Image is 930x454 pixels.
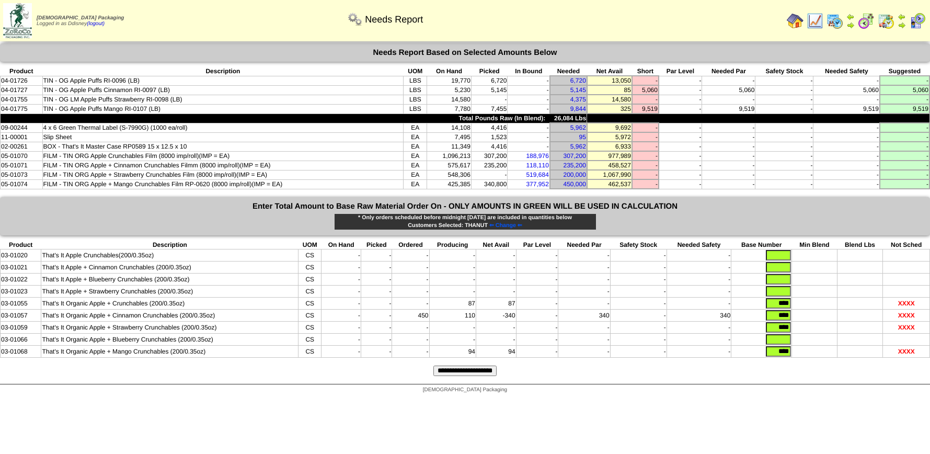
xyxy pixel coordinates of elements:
[1,151,43,161] td: 05-01070
[1,123,43,132] td: 09-00244
[41,322,298,334] td: That's It Organic Apple + Strawberry Crunchables (200/0.35oz)
[846,13,855,21] img: arrowleft.gif
[427,85,472,95] td: 5,230
[298,334,322,346] td: CS
[508,85,550,95] td: -
[880,123,929,132] td: -
[322,334,361,346] td: -
[404,179,427,189] td: EA
[587,170,632,179] td: 1,067,990
[1,274,41,286] td: 03-01022
[702,179,755,189] td: -
[702,67,755,76] th: Needed Par
[563,152,585,160] a: 307,200
[347,11,363,28] img: workflow.png
[570,86,586,94] a: 5,145
[880,161,929,170] td: -
[41,310,298,322] td: That's It Organic Apple + Cinnamon Crunchables (200/0.35oz)
[298,310,322,322] td: CS
[755,170,813,179] td: -
[429,274,476,286] td: -
[322,249,361,262] td: -
[427,170,472,179] td: 548,306
[558,274,610,286] td: -
[404,95,427,104] td: LBS
[429,298,476,310] td: 87
[880,95,929,104] td: -
[702,132,755,142] td: -
[404,67,427,76] th: UOM
[1,241,41,249] th: Product
[322,310,361,322] td: -
[471,151,508,161] td: 307,200
[322,262,361,274] td: -
[427,95,472,104] td: 14,580
[427,104,472,113] td: 7,780
[558,322,610,334] td: -
[563,171,585,178] a: 200,000
[361,310,392,322] td: -
[42,179,404,189] td: FILM - TIN ORG Apple + Mango Crunchables Film RP-0620 (8000 imp/roll)(IMP = EA)
[558,310,610,322] td: 340
[792,241,837,249] th: Min Blend
[880,85,929,95] td: 5,060
[37,15,124,21] span: [DEMOGRAPHIC_DATA] Packaging
[1,104,43,113] td: 04-01775
[1,298,41,310] td: 03-01055
[476,298,516,310] td: 87
[508,104,550,113] td: -
[813,170,880,179] td: -
[813,123,880,132] td: -
[361,286,392,298] td: -
[659,170,702,179] td: -
[476,334,516,346] td: -
[1,310,41,322] td: 03-01057
[632,85,659,95] td: 5,060
[476,262,516,274] td: -
[587,132,632,142] td: 5,972
[1,161,43,170] td: 05-01071
[516,274,558,286] td: -
[516,241,558,249] th: Par Level
[632,104,659,113] td: 9,519
[813,179,880,189] td: -
[471,76,508,85] td: 6,720
[587,142,632,151] td: 6,933
[667,262,731,274] td: -
[361,262,392,274] td: -
[587,151,632,161] td: 977,989
[516,298,558,310] td: -
[659,95,702,104] td: -
[427,67,472,76] th: On Hand
[392,249,429,262] td: -
[880,151,929,161] td: -
[755,85,813,95] td: -
[787,13,803,29] img: home.gif
[392,262,429,274] td: -
[659,104,702,113] td: -
[807,13,823,29] img: line_graph.gif
[404,104,427,113] td: LBS
[429,334,476,346] td: -
[1,179,43,189] td: 05-01074
[632,95,659,104] td: -
[361,249,392,262] td: -
[659,132,702,142] td: -
[476,249,516,262] td: -
[880,170,929,179] td: -
[659,151,702,161] td: -
[755,76,813,85] td: -
[702,95,755,104] td: -
[587,161,632,170] td: 458,527
[610,249,667,262] td: -
[659,67,702,76] th: Par Level
[298,286,322,298] td: CS
[508,76,550,85] td: -
[1,170,43,179] td: 05-01073
[610,322,667,334] td: -
[659,85,702,95] td: -
[570,96,586,103] a: 4,375
[404,161,427,170] td: EA
[526,152,548,160] a: 188,976
[558,262,610,274] td: -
